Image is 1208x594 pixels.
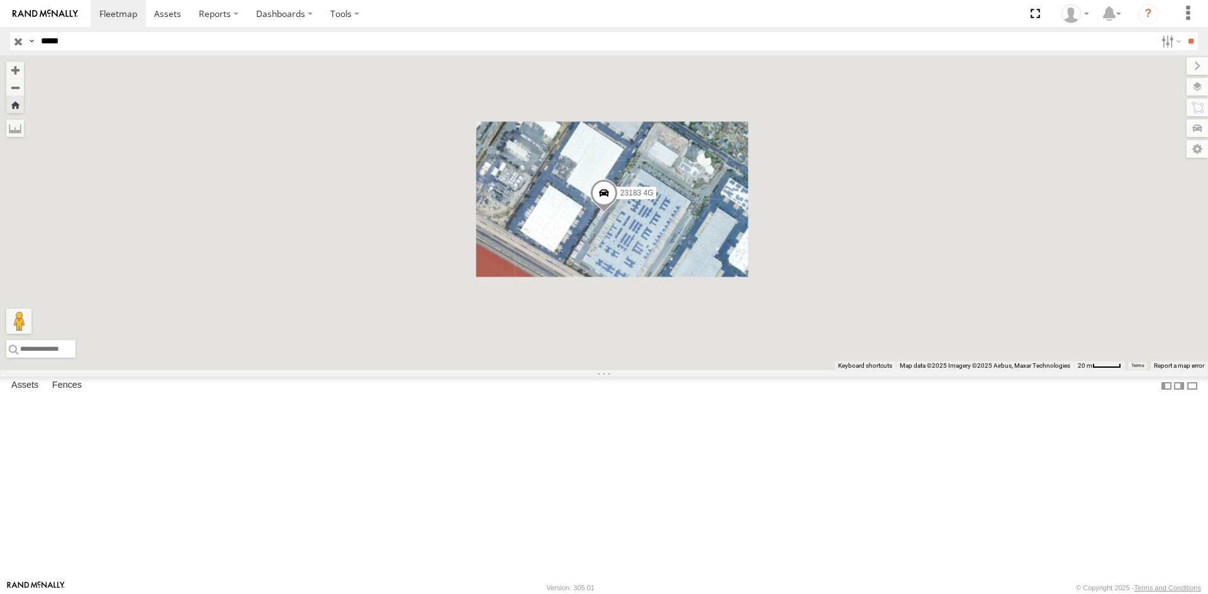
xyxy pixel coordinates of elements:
[6,309,31,334] button: Drag Pegman onto the map to open Street View
[6,62,24,79] button: Zoom in
[6,119,24,137] label: Measure
[1057,4,1093,23] div: Puma Singh
[1160,377,1173,395] label: Dock Summary Table to the Left
[6,79,24,96] button: Zoom out
[1134,584,1201,591] a: Terms and Conditions
[1074,361,1125,370] button: Map Scale: 20 m per 42 pixels
[1076,584,1201,591] div: © Copyright 2025 -
[900,362,1070,369] span: Map data ©2025 Imagery ©2025 Airbus, Maxar Technologies
[5,377,45,395] label: Assets
[1186,377,1199,395] label: Hide Summary Table
[1156,32,1183,50] label: Search Filter Options
[620,188,654,197] span: 23183 4G
[26,32,36,50] label: Search Query
[1187,140,1208,158] label: Map Settings
[547,584,595,591] div: Version: 305.01
[6,96,24,113] button: Zoom Home
[838,361,892,370] button: Keyboard shortcuts
[1173,377,1185,395] label: Dock Summary Table to the Right
[7,581,65,594] a: Visit our Website
[1078,362,1092,369] span: 20 m
[46,377,88,395] label: Fences
[1154,362,1204,369] a: Report a map error
[1138,4,1158,24] i: ?
[13,9,78,18] img: rand-logo.svg
[1131,363,1144,368] a: Terms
